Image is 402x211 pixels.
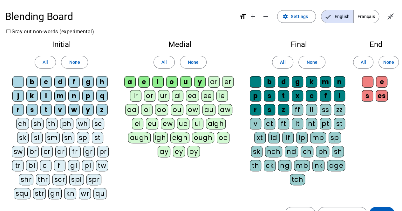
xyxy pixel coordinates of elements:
[306,118,317,129] div: nt
[83,146,95,157] div: gr
[222,76,234,88] div: er
[298,56,325,69] button: None
[194,76,206,88] div: y
[10,41,112,48] h2: Initial
[61,56,88,69] button: None
[96,104,108,115] div: z
[321,10,379,23] mat-button-toggle-group: Language selection
[265,146,283,157] div: nch
[239,13,247,20] mat-icon: format_size
[334,104,345,115] div: zz
[296,132,308,143] div: lp
[383,58,394,66] span: None
[360,41,392,48] h2: End
[138,76,150,88] div: e
[278,90,289,102] div: t
[68,76,80,88] div: f
[41,146,53,157] div: cr
[14,188,31,199] div: squ
[376,90,388,102] div: es
[250,90,261,102] div: p
[202,104,215,115] div: au
[187,146,200,157] div: oy
[262,13,269,20] mat-icon: remove
[76,118,90,129] div: wh
[360,58,366,66] span: All
[206,118,226,129] div: aigh
[291,13,308,20] span: Settings
[31,132,43,143] div: sl
[320,90,331,102] div: f
[54,160,65,171] div: fl
[69,58,80,66] span: None
[387,13,394,20] mat-icon: close_fullscreen
[141,104,153,115] div: oi
[278,118,289,129] div: ft
[264,76,275,88] div: b
[27,146,39,157] div: br
[33,188,46,199] div: str
[86,174,102,185] div: spr
[249,13,257,20] mat-icon: add
[64,188,76,199] div: kn
[294,160,310,171] div: mb
[378,56,399,69] button: None
[153,132,168,143] div: igh
[259,10,272,23] button: Decrease font size
[68,160,79,171] div: gl
[362,90,373,102] div: s
[155,104,168,115] div: oo
[278,76,289,88] div: d
[144,90,155,102] div: or
[250,104,261,115] div: r
[177,118,189,129] div: ue
[82,104,94,115] div: y
[68,104,80,115] div: w
[312,160,324,171] div: nk
[171,104,183,115] div: ou
[208,76,220,88] div: ar
[123,41,237,48] h2: Medial
[82,160,93,171] div: pl
[186,104,200,115] div: ow
[278,160,291,171] div: ng
[247,10,259,23] button: Increase font size
[278,104,289,115] div: z
[354,10,379,23] span: Français
[306,104,317,115] div: ll
[292,90,303,102] div: x
[186,90,199,102] div: ea
[158,90,169,102] div: ur
[128,132,151,143] div: augh
[217,132,229,143] div: oe
[124,76,136,88] div: a
[161,58,167,66] span: All
[334,90,345,102] div: l
[321,10,353,23] span: English
[54,76,66,88] div: d
[192,132,214,143] div: ough
[292,104,303,115] div: ff
[170,132,189,143] div: eigh
[132,118,143,129] div: ei
[40,90,52,102] div: l
[334,76,345,88] div: n
[54,104,66,115] div: v
[69,146,81,157] div: fr
[48,188,62,199] div: gn
[146,118,158,129] div: eu
[285,146,298,157] div: nd
[250,118,261,129] div: v
[272,56,293,69] button: All
[283,14,288,19] mat-icon: settings
[62,132,74,143] div: sn
[40,76,52,88] div: c
[92,118,104,129] div: sc
[180,76,192,88] div: u
[31,118,44,129] div: sh
[46,118,58,129] div: th
[26,76,38,88] div: b
[96,90,108,102] div: q
[125,104,139,115] div: oa
[12,104,24,115] div: r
